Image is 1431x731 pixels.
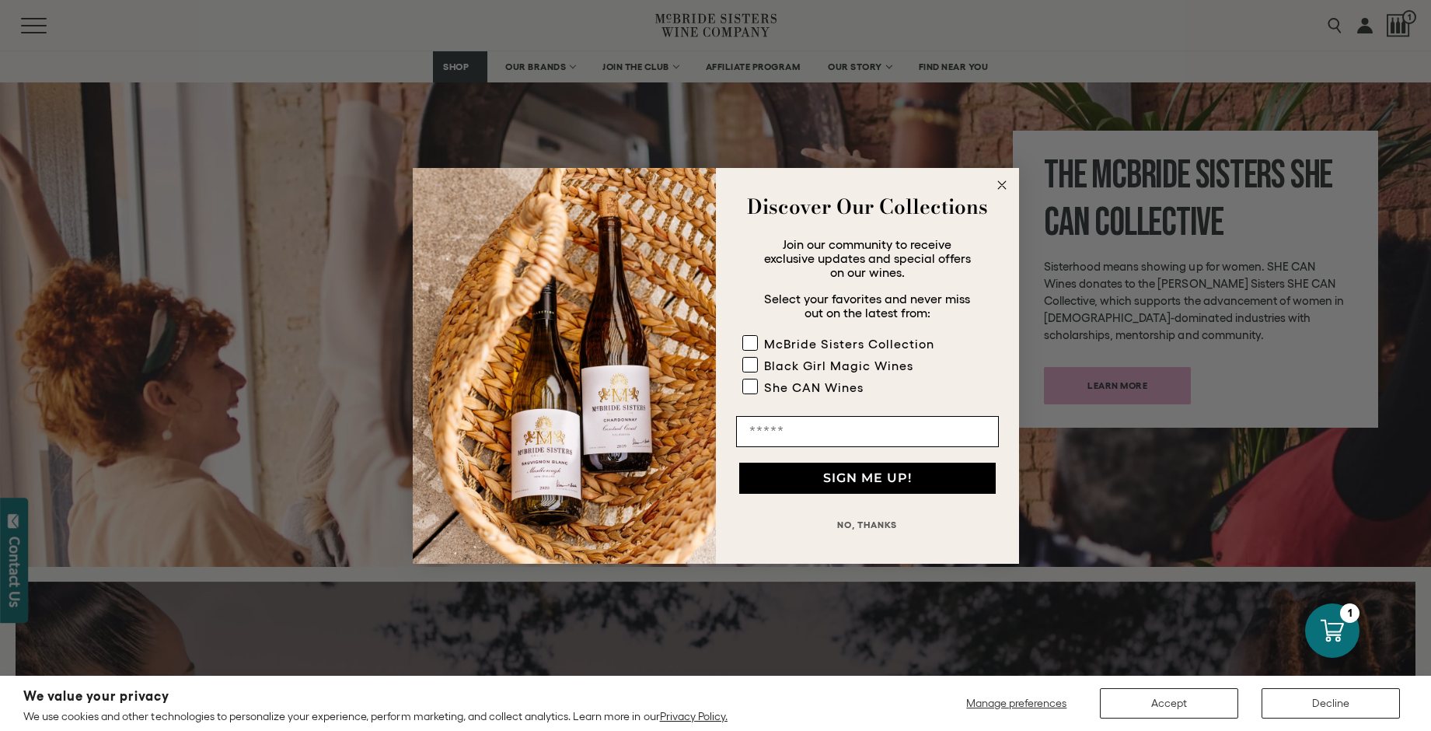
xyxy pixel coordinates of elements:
h2: We value your privacy [23,690,728,703]
input: Email [736,416,999,447]
button: NO, THANKS [736,509,999,540]
div: McBride Sisters Collection [764,337,934,351]
button: Decline [1262,688,1400,719]
button: Accept [1100,688,1238,719]
span: Manage preferences [966,697,1066,709]
div: Black Girl Magic Wines [764,359,913,372]
span: Select your favorites and never miss out on the latest from: [764,292,970,320]
button: SIGN ME UP! [739,463,996,494]
p: We use cookies and other technologies to personalize your experience, perform marketing, and coll... [23,709,728,723]
span: Join our community to receive exclusive updates and special offers on our wines. [764,237,971,279]
strong: Discover Our Collections [747,191,988,222]
div: She CAN Wines [764,380,864,394]
a: Privacy Policy. [660,710,728,722]
div: 1 [1340,603,1359,623]
button: Close dialog [993,176,1011,194]
button: Manage preferences [957,688,1077,719]
img: 42653730-7e35-4af7-a99d-12bf478283cf.jpeg [413,168,716,564]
